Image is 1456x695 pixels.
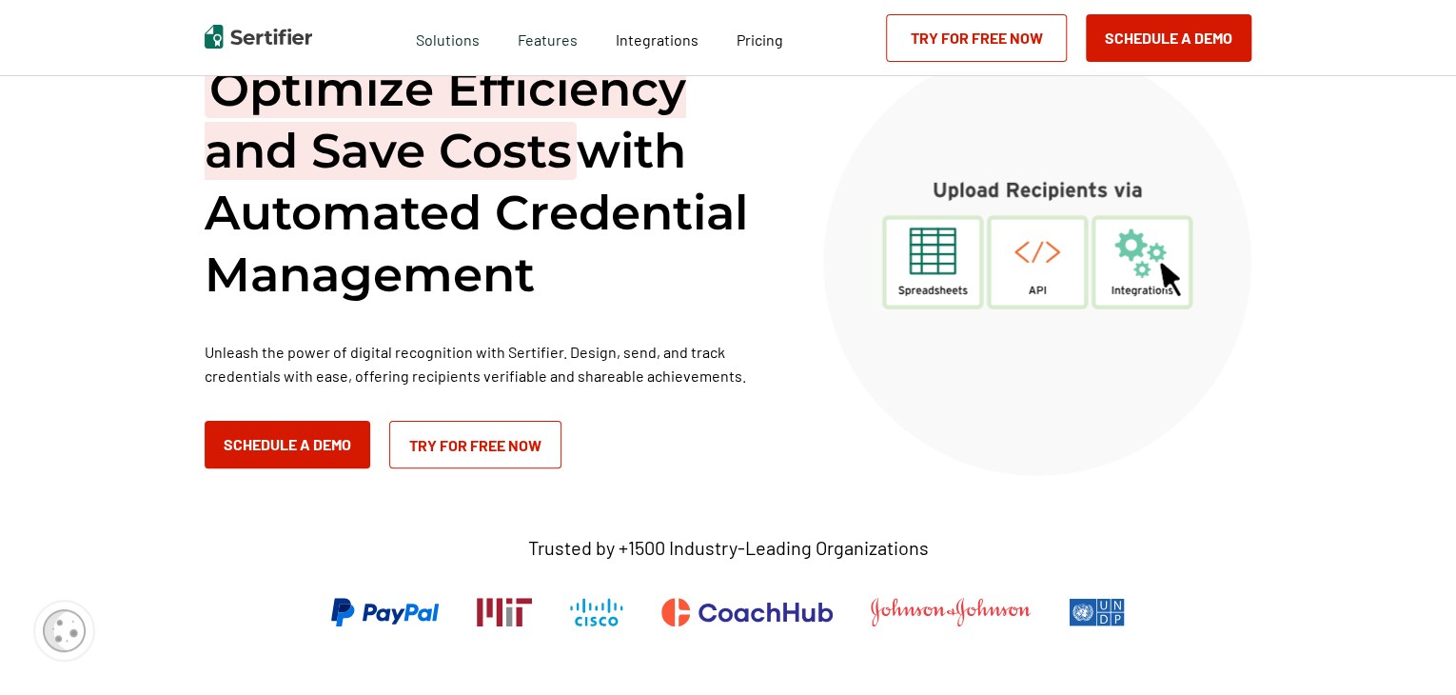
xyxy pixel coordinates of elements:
img: Massachusetts Institute of Technology [477,598,532,626]
button: Schedule a Demo [1086,14,1251,62]
img: PayPal [331,598,439,626]
img: CoachHub [661,598,833,626]
a: Try for Free Now [389,421,561,468]
img: Sertifier | Digital Credentialing Platform [205,25,312,49]
g: API [1029,287,1046,294]
img: Cookie Popup Icon [43,609,86,652]
iframe: Chat Widget [1361,604,1456,695]
a: Integrations [616,26,698,50]
a: Pricing [737,26,783,50]
g: Spreadsheets [898,286,967,296]
a: Try for Free Now [886,14,1067,62]
p: Unleash the power of digital recognition with Sertifier. Design, send, and track credentials with... [205,340,776,387]
img: Cisco [570,598,623,626]
span: Pricing [737,30,783,49]
span: Integrations [616,30,698,49]
span: Solutions [416,26,480,50]
p: Trusted by +1500 Industry-Leading Organizations [527,536,928,560]
img: UNDP [1069,598,1125,626]
span: Features [518,26,578,50]
h1: with Automated Credential Management [205,58,776,306]
img: Johnson & Johnson [871,598,1031,626]
button: Schedule a Demo [205,421,370,468]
